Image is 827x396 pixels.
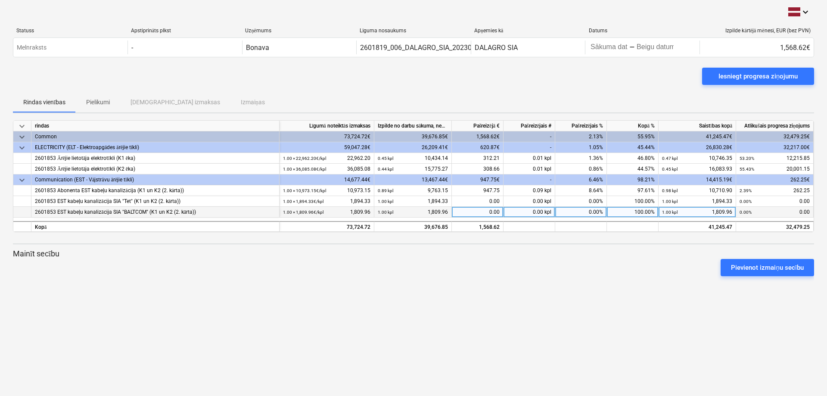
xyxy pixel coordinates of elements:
[474,28,582,34] div: Apņemies kā
[452,221,504,232] div: 1,568.62
[452,121,504,131] div: Pašreizējā €
[378,207,448,218] div: 1,809.96
[740,153,810,164] div: 12,215.85
[17,43,47,52] p: Melnraksts
[378,185,448,196] div: 9,763.15
[607,175,659,185] div: 98.21%
[555,153,607,164] div: 1.36%
[283,167,326,171] small: 1.00 × 36,085.08€ / kpl
[662,196,732,207] div: 1,894.33
[659,221,736,232] div: 41,245.47
[740,196,810,207] div: 0.00
[736,175,814,185] div: 262.25€
[555,175,607,185] div: 6.46%
[35,196,276,207] div: 2601853 EST kabeļu kanalizācija SIA "Tet" (K1 un K2 (2. kārta))
[607,121,659,131] div: Kopā %
[35,131,276,142] div: Common
[374,175,452,185] div: 13,467.44€
[504,164,555,175] div: 0.01 kpl
[452,185,504,196] div: 947.75
[452,207,504,218] div: 0.00
[23,98,65,107] p: Rindas vienības
[35,175,276,185] div: Communication (EST - Vājstrāvu ārējie tīkli)
[283,185,370,196] div: 10,973.15
[283,199,323,204] small: 1.00 × 1,894.33€ / kpl
[703,28,811,34] div: Izpilde kārtējā mēnesī, EUR (bez PVN)
[131,28,239,34] div: Apstiprināts plkst
[607,164,659,175] div: 44.57%
[283,207,370,218] div: 1,809.96
[555,121,607,131] div: Pašreizējais %
[740,167,754,171] small: 55.43%
[452,142,504,153] div: 620.87€
[607,196,659,207] div: 100.00%
[17,143,27,153] span: keyboard_arrow_down
[280,121,374,131] div: Līgumā noteiktās izmaksas
[374,131,452,142] div: 39,676.85€
[378,188,393,193] small: 0.89 kpl
[245,28,353,34] div: Uzņēmums
[740,210,752,215] small: 0.00%
[555,142,607,153] div: 1.05%
[740,188,752,193] small: 2.39%
[360,44,656,52] div: 2601819_006_DALAGRO_SIA_20230221_Ligums_ELT_EST_T25_ak_KK1 (1) (1)-signed-signed.pdf
[283,164,370,175] div: 36,085.08
[629,45,635,50] div: -
[283,188,326,193] small: 1.00 × 10,973.15€ / kpl
[740,164,810,175] div: 20,001.15
[378,156,393,161] small: 0.45 kpl
[504,207,555,218] div: 0.00 kpl
[607,142,659,153] div: 45.44%
[740,222,810,233] div: 32,479.25
[662,207,732,218] div: 1,809.96
[452,175,504,185] div: 947.75€
[131,44,133,52] div: -
[662,167,678,171] small: 0.45 kpl
[35,153,276,164] div: 2601853 Ārējie lietotāja elektrotīkli (K1 ēka)
[589,28,696,34] div: Datums
[659,121,736,131] div: Saistības kopā
[555,196,607,207] div: 0.00%
[662,199,678,204] small: 1.00 kpl
[659,131,736,142] div: 41,245.47€
[740,207,810,218] div: 0.00
[702,68,814,85] button: Iesniegt progresa ziņojumu
[662,188,678,193] small: 0.98 kpl
[378,222,448,233] div: 39,676.85
[374,142,452,153] div: 26,209.41€
[452,153,504,164] div: 312.21
[31,121,280,131] div: rindas
[736,142,814,153] div: 32,217.00€
[607,153,659,164] div: 46.80%
[452,131,504,142] div: 1,568.62€
[16,28,124,34] div: Statuss
[700,41,814,54] div: 1,568.62€
[35,207,276,218] div: 2601853 EST kabeļu kanalizācija SIA "BALTCOM" (K1 un K2 (2. kārta))
[740,156,754,161] small: 53.20%
[659,142,736,153] div: 26,830.28€
[736,121,814,131] div: Atlikušais progresa ziņojums
[662,156,678,161] small: 0.47 kpl
[13,249,814,259] p: Mainīt secību
[378,196,448,207] div: 1,894.33
[378,199,393,204] small: 1.00 kpl
[452,196,504,207] div: 0.00
[555,207,607,218] div: 0.00%
[246,44,269,52] div: Bonava
[555,164,607,175] div: 0.86%
[740,199,752,204] small: 0.00%
[662,185,732,196] div: 10,710.90
[283,210,323,215] small: 1.00 × 1,809.96€ / kpl
[86,98,110,107] p: Pielikumi
[736,131,814,142] div: 32,479.25€
[280,142,374,153] div: 59,047.28€
[731,262,804,273] div: Pievienot izmaiņu secību
[283,156,326,161] small: 1.00 × 22,962.20€ / kpl
[360,28,467,34] div: Līguma nosaukums
[504,185,555,196] div: 0.09 kpl
[452,164,504,175] div: 308.66
[589,41,629,53] input: Sākuma datums
[280,131,374,142] div: 73,724.72€
[283,153,370,164] div: 22,962.20
[35,185,276,196] div: 2601853 Abonenta EST kabeļu kanalizācija (K1 un K2 (2. kārta))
